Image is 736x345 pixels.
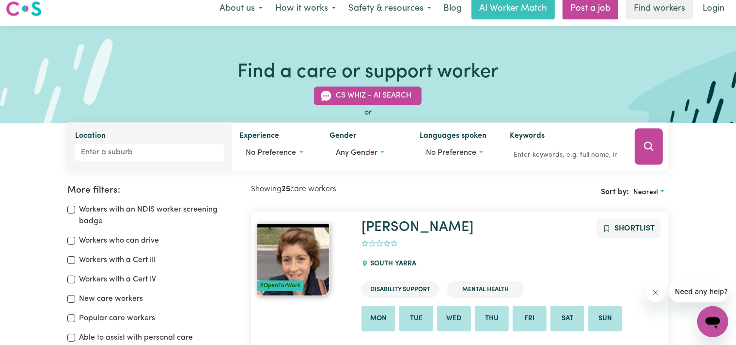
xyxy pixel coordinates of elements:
button: Worker language preferences [420,144,494,163]
label: Workers with a Cert III [79,254,156,266]
li: Available on Mon [361,306,395,332]
button: Search [635,129,663,165]
div: #OpenForWork [257,280,303,291]
button: Add to shortlist [596,219,661,238]
label: Workers with a Cert IV [79,274,156,285]
label: New care workers [79,293,143,305]
iframe: Close message [646,283,665,302]
li: Available on Sat [550,306,584,332]
iframe: Button to launch messaging window [697,306,728,337]
label: Keywords [510,131,545,144]
button: Sort search results [629,185,669,200]
li: Disability Support [361,281,439,298]
label: Popular care workers [79,312,155,324]
li: Available on Fri [513,306,547,332]
label: Gender [329,131,357,144]
span: Nearest [633,189,658,196]
img: View Olivia's profile [257,223,329,296]
input: Enter keywords, e.g. full name, interests [510,148,622,163]
button: CS Whiz - AI Search [314,87,422,105]
div: SOUTH YARRA [361,251,422,277]
label: Experience [239,131,279,144]
input: Enter a suburb [75,144,224,162]
h2: Showing care workers [251,185,460,194]
h2: More filters: [67,185,240,196]
button: Worker experience options [239,144,314,163]
div: or [67,107,669,119]
button: Worker gender preference [329,144,404,163]
span: No preference [426,149,476,157]
span: Shortlist [614,225,655,232]
div: add rating by typing an integer from 0 to 5 or pressing arrow keys [361,238,398,249]
a: [PERSON_NAME] [361,220,473,234]
span: No preference [246,149,296,157]
label: Able to assist with personal care [79,332,193,344]
iframe: Message from company [669,281,728,302]
li: Mental Health [447,281,524,298]
li: Available on Sun [588,306,622,332]
b: 25 [282,185,290,193]
label: Location [75,131,106,144]
a: Olivia#OpenForWork [257,223,350,296]
span: Any gender [336,149,377,157]
h1: Find a care or support worker [237,61,499,84]
li: Available on Thu [475,306,509,332]
li: Available on Tue [399,306,433,332]
label: Workers who can drive [79,235,159,246]
label: Workers with an NDIS worker screening badge [79,204,240,227]
span: Sort by: [601,188,629,196]
label: Languages spoken [420,131,486,144]
li: Available on Wed [437,306,471,332]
